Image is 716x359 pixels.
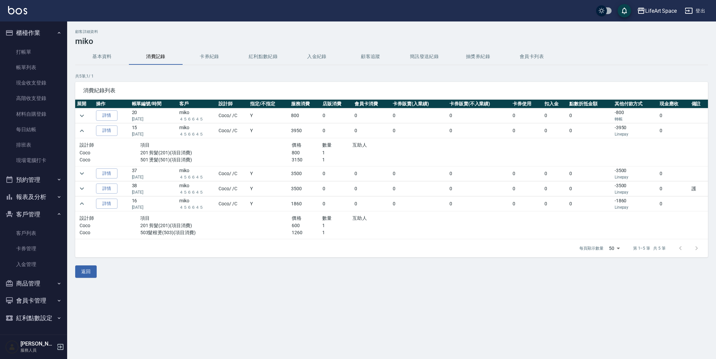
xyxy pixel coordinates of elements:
[568,108,613,123] td: 0
[322,222,352,229] p: 1
[397,49,451,65] button: 簡訊發送紀錄
[75,49,129,65] button: 基本資料
[615,116,656,122] p: 轉帳
[289,196,321,211] td: 1860
[3,275,64,292] button: 商品管理
[248,196,289,211] td: Y
[322,229,352,236] p: 1
[658,196,689,211] td: 0
[289,108,321,123] td: 800
[505,49,559,65] button: 會員卡列表
[352,142,367,148] span: 互助人
[613,166,658,181] td: -3500
[543,108,568,123] td: 0
[511,100,542,108] th: 卡券使用
[511,181,542,196] td: 0
[80,142,94,148] span: 設計師
[140,222,292,229] p: 201 剪髮(201)(項目消費)
[448,166,511,181] td: 0
[80,149,140,156] p: Coco
[178,100,217,108] th: 客戶
[353,108,391,123] td: 0
[217,100,248,108] th: 設計師
[391,181,448,196] td: 0
[448,100,511,108] th: 卡券販賣(不入業績)
[682,5,708,17] button: 登出
[322,156,352,163] p: 1
[183,49,236,65] button: 卡券紀錄
[645,7,677,15] div: LifeArt Space
[20,347,55,353] p: 服務人員
[292,149,322,156] p: 800
[618,4,631,17] button: save
[140,215,150,221] span: 項目
[3,257,64,272] a: 入金管理
[543,196,568,211] td: 0
[448,181,511,196] td: 0
[321,100,352,108] th: 店販消費
[140,156,292,163] p: 501 燙髮(501)(項目消費)
[658,123,689,138] td: 0
[634,4,679,18] button: LifeArt Space
[613,196,658,211] td: -1860
[3,24,64,42] button: 櫃檯作業
[217,108,248,123] td: Coco / /C
[615,131,656,137] p: Linepay
[217,166,248,181] td: Coco / /C
[248,123,289,138] td: Y
[613,123,658,138] td: -3950
[353,196,391,211] td: 0
[292,222,322,229] p: 600
[511,166,542,181] td: 0
[658,166,689,181] td: 0
[615,174,656,180] p: Linepay
[448,123,511,138] td: 0
[179,189,215,195] p: ４５６６４５
[579,245,604,251] p: 每頁顯示數量
[130,108,178,123] td: 20
[179,131,215,137] p: ４５６６４５
[178,108,217,123] td: miko
[96,125,117,136] a: 詳情
[217,123,248,138] td: Coco / /C
[236,49,290,65] button: 紅利點數紀錄
[289,181,321,196] td: 3500
[543,123,568,138] td: 0
[543,166,568,181] td: 0
[130,166,178,181] td: 37
[391,196,448,211] td: 0
[511,108,542,123] td: 0
[322,149,352,156] p: 1
[391,166,448,181] td: 0
[658,100,689,108] th: 現金應收
[96,110,117,121] a: 詳情
[248,108,289,123] td: Y
[77,111,87,121] button: expand row
[130,181,178,196] td: 38
[179,204,215,210] p: ４５６６４５
[292,215,301,221] span: 價格
[615,189,656,195] p: Linepay
[3,106,64,122] a: 材料自購登錄
[217,196,248,211] td: Coco / /C
[321,108,352,123] td: 0
[353,166,391,181] td: 0
[606,239,622,257] div: 50
[511,123,542,138] td: 0
[80,215,94,221] span: 設計師
[353,123,391,138] td: 0
[451,49,505,65] button: 抽獎券紀錄
[5,340,19,354] img: Person
[77,199,87,209] button: expand row
[20,341,55,347] h5: [PERSON_NAME]
[8,6,27,14] img: Logo
[568,166,613,181] td: 0
[94,100,130,108] th: 操作
[289,100,321,108] th: 服務消費
[140,149,292,156] p: 201 剪髮(201)(項目消費)
[75,30,708,34] h2: 顧客詳細資料
[80,222,140,229] p: Coco
[3,122,64,137] a: 每日結帳
[321,166,352,181] td: 0
[179,174,215,180] p: ４５６６４５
